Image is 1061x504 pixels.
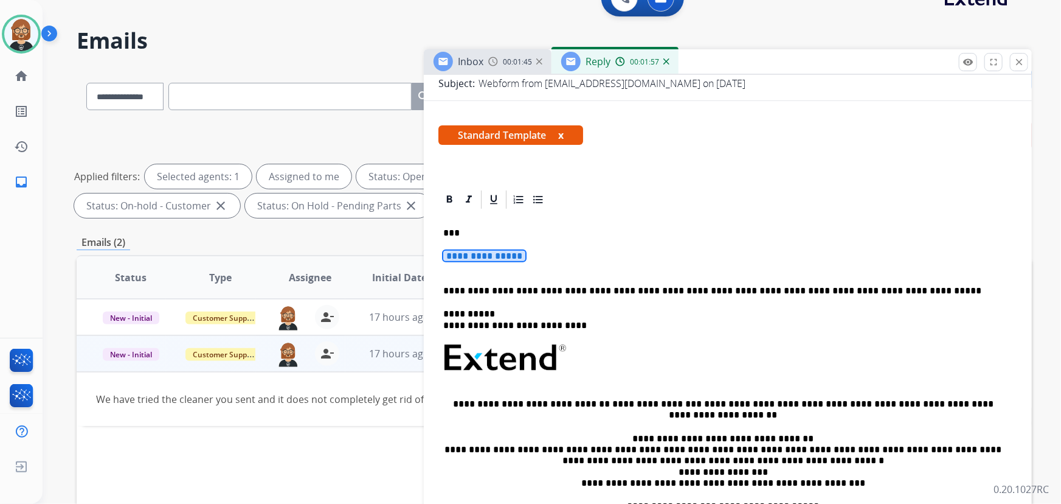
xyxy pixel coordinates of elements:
mat-icon: search [416,89,431,104]
span: 17 hours ago [369,347,429,360]
h2: Emails [77,29,1032,53]
img: agent-avatar [276,341,300,367]
div: Status: On-hold - Customer [74,194,240,218]
button: x [558,128,564,142]
div: Underline [485,191,503,209]
img: agent-avatar [276,305,300,331]
div: Ordered List [510,191,528,209]
div: Bold [440,191,458,209]
span: Status [115,270,147,285]
span: Reply [586,55,610,68]
span: Initial Date [372,270,427,285]
p: Subject: [438,76,475,91]
span: Customer Support [185,348,264,361]
div: We have tried the cleaner you sent and it does not completely get rid of the stain. [96,392,833,407]
mat-icon: close [404,198,418,213]
p: Emails (2) [77,235,130,250]
span: Inbox [458,55,483,68]
p: Webform from [EMAIL_ADDRESS][DOMAIN_NAME] on [DATE] [479,76,745,91]
div: Assigned to me [257,164,351,189]
span: Customer Support [185,312,264,324]
span: Standard Template [438,125,583,145]
div: Selected agents: 1 [145,164,252,189]
mat-icon: close [213,198,228,213]
mat-icon: person_remove [320,346,334,361]
span: 17 hours ago [369,310,429,324]
span: Type [209,270,232,285]
mat-icon: fullscreen [988,57,999,68]
mat-icon: person_remove [320,310,334,324]
span: New - Initial [103,348,159,361]
p: Applied filters: [74,169,140,184]
mat-icon: list_alt [14,104,29,119]
div: Bullet List [529,191,547,209]
span: 00:01:57 [630,57,659,67]
span: 00:01:45 [503,57,532,67]
mat-icon: home [14,69,29,83]
div: Italic [460,191,478,209]
div: Status: On Hold - Pending Parts [245,194,430,218]
mat-icon: history [14,139,29,154]
div: Status: Open - All [356,164,475,189]
span: Assignee [289,270,331,285]
mat-icon: close [1014,57,1025,68]
img: avatar [4,17,38,51]
span: New - Initial [103,312,159,324]
mat-icon: remove_red_eye [963,57,973,68]
p: 0.20.1027RC [994,482,1049,497]
mat-icon: inbox [14,175,29,189]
